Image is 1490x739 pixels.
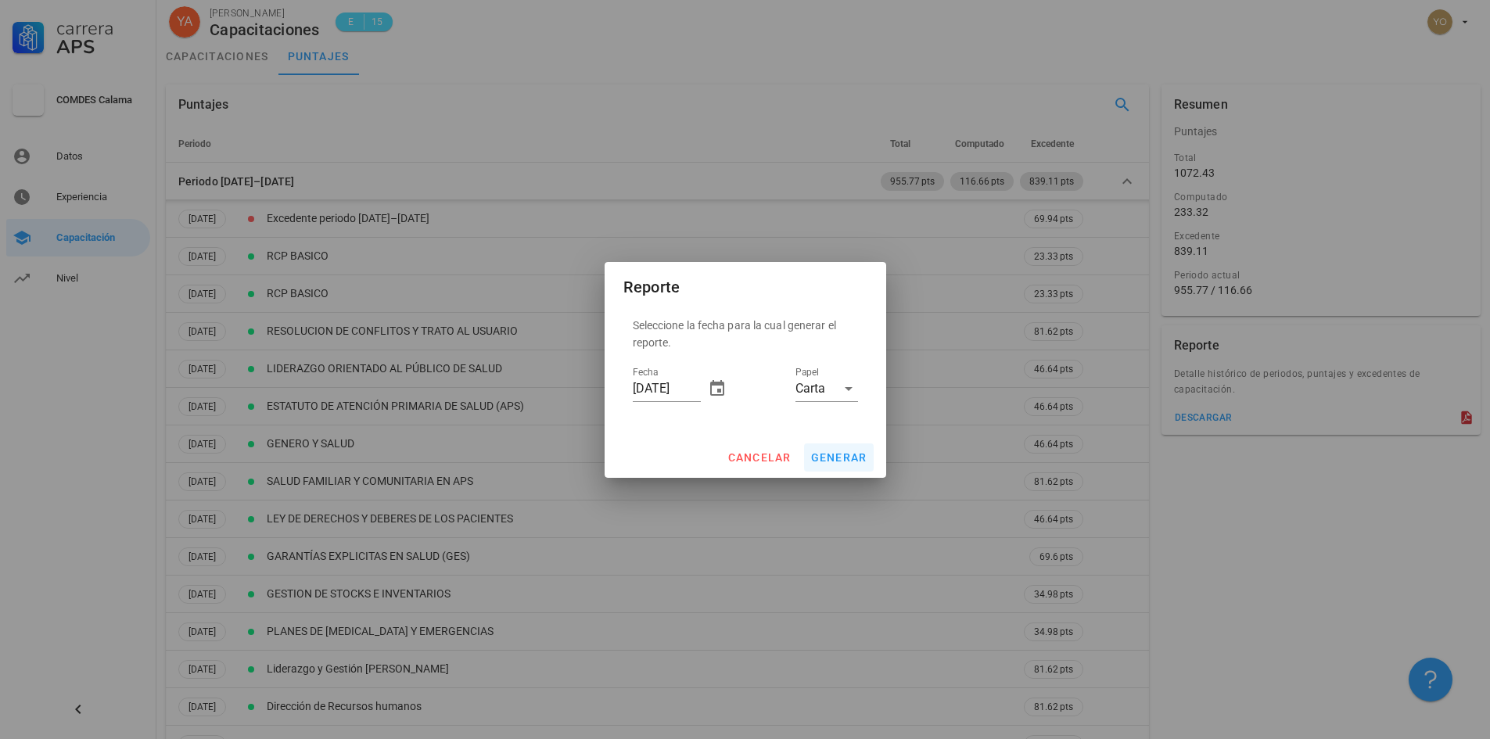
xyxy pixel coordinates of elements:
[804,443,874,472] button: generar
[623,274,680,300] div: Reporte
[727,451,791,464] span: cancelar
[720,443,797,472] button: cancelar
[795,376,858,401] div: PapelCarta
[810,451,867,464] span: generar
[633,317,858,351] p: Seleccione la fecha para la cual generar el reporte.
[795,382,825,396] div: Carta
[795,367,819,378] label: Papel
[633,367,658,378] label: Fecha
